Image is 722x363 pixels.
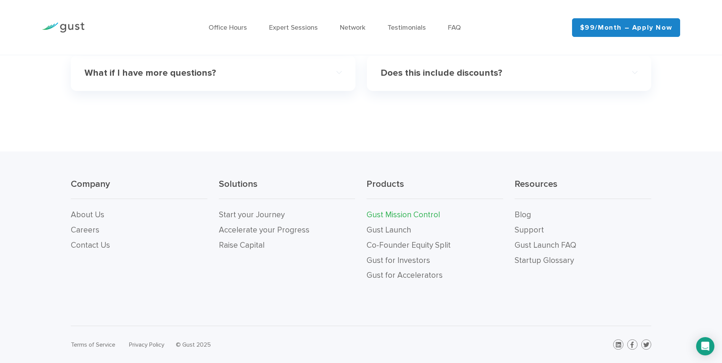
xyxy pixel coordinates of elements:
a: $99/month – Apply Now [572,18,681,37]
a: Privacy Policy [129,341,164,348]
a: FAQ [448,24,461,32]
a: About Us [71,210,104,220]
img: Gust Logo [42,22,84,33]
div: © Gust 2025 [176,339,355,350]
a: Office Hours [209,24,247,32]
a: Start your Journey [219,210,285,220]
a: Accelerate your Progress [219,225,309,235]
a: Contact Us [71,240,110,250]
a: Gust Launch [367,225,411,235]
a: Gust Mission Control [367,210,440,220]
h3: Resources [515,178,651,199]
h3: Company [71,178,207,199]
a: Gust for Investors [367,256,430,265]
a: Blog [515,210,531,220]
a: Testimonials [387,24,426,32]
a: Startup Glossary [515,256,574,265]
h4: What if I have more questions? [84,68,316,79]
h3: Solutions [219,178,355,199]
a: Support [515,225,544,235]
a: Gust Launch FAQ [515,240,576,250]
a: Gust for Accelerators [367,271,443,280]
h4: Does this include discounts? [381,68,612,79]
a: Co-Founder Equity Split [367,240,451,250]
a: Careers [71,225,99,235]
div: Open Intercom Messenger [696,337,714,355]
a: Network [340,24,365,32]
h3: Products [367,178,503,199]
a: Raise Capital [219,240,265,250]
a: Terms of Service [71,341,115,348]
a: Expert Sessions [269,24,318,32]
